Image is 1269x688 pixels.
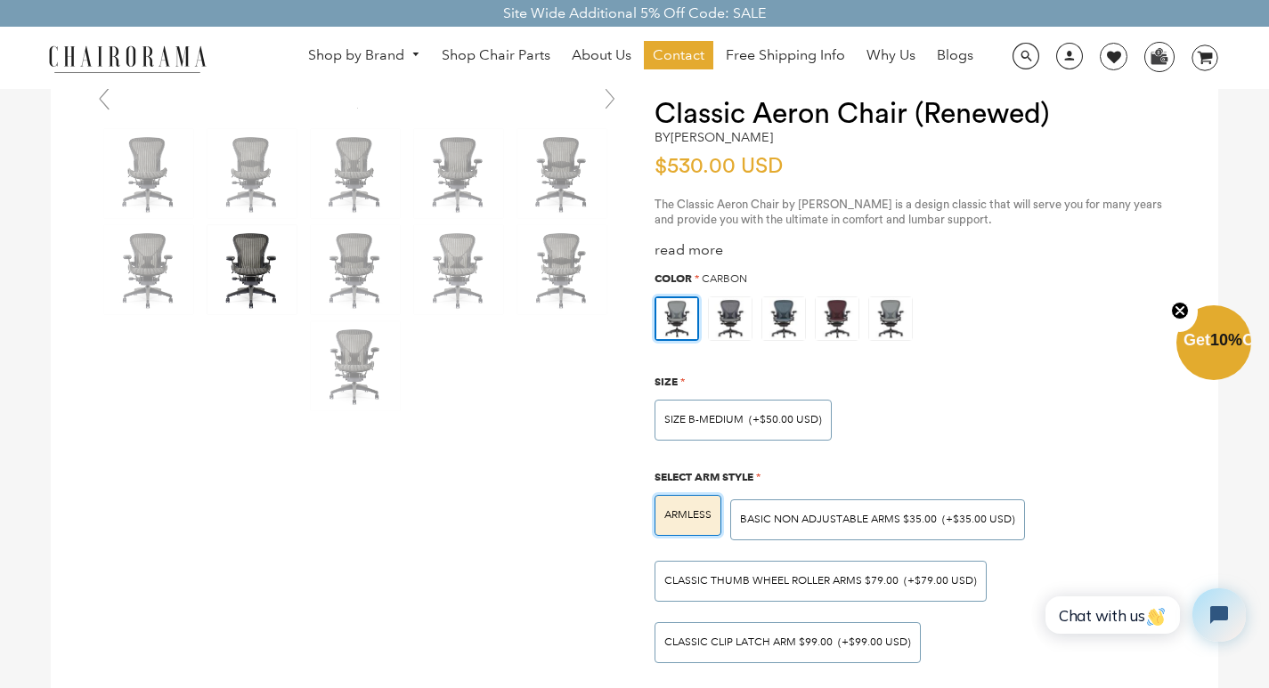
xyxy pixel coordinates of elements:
img: Classic Aeron Chair (Renewed) - chairorama [207,225,297,314]
span: Shop Chair Parts [442,46,550,65]
span: Get Off [1184,331,1265,349]
a: Blogs [928,41,982,69]
a: Shop by Brand [299,42,429,69]
a: Free Shipping Info [717,41,854,69]
button: Close teaser [1162,291,1198,332]
span: Classic Thumb Wheel Roller Arms $79.00 [664,574,899,587]
a: About Us [563,41,640,69]
span: Color [655,271,692,285]
img: https://apo-admin.mageworx.com/front/img/chairorama.myshopify.com/ae6848c9e4cbaa293e2d516f385ec6e... [869,297,912,340]
img: Classic Aeron Chair (Renewed) - chairorama [311,129,400,218]
span: (+$79.00 USD) [904,576,977,587]
img: https://apo-admin.mageworx.com/front/img/chairorama.myshopify.com/934f279385142bb1386b89575167202... [762,297,805,340]
span: BASIC NON ADJUSTABLE ARMS $35.00 [740,513,937,526]
span: (+$35.00 USD) [942,514,1015,525]
span: SIZE B-MEDIUM [664,413,744,426]
span: (+$99.00 USD) [838,637,911,648]
a: Classic Aeron Chair (Renewed) - chairorama [357,98,358,115]
span: Carbon [702,272,747,286]
a: Shop Chair Parts [433,41,559,69]
span: The Classic Aeron Chair by [PERSON_NAME] is a design classic that will serve you for many years a... [655,198,1162,225]
img: https://apo-admin.mageworx.com/front/img/chairorama.myshopify.com/ae6848c9e4cbaa293e2d516f385ec6e... [656,298,697,339]
a: [PERSON_NAME] [671,129,773,145]
img: Classic Aeron Chair (Renewed) - chairorama [414,129,503,218]
img: WhatsApp_Image_2024-07-12_at_16.23.01.webp [1145,43,1173,69]
iframe: Tidio Chat [1031,573,1261,657]
img: Classic Aeron Chair (Renewed) - chairorama [311,225,400,314]
img: https://apo-admin.mageworx.com/front/img/chairorama.myshopify.com/f520d7dfa44d3d2e85a5fe9a0a95ca9... [709,297,752,340]
span: About Us [572,46,631,65]
div: Get10%OffClose teaser [1176,307,1251,382]
img: Classic Aeron Chair (Renewed) - chairorama [517,225,606,314]
span: Contact [653,46,704,65]
div: read more [655,241,1183,260]
h1: Classic Aeron Chair (Renewed) [655,98,1183,130]
span: ARMLESS [664,508,712,522]
img: https://apo-admin.mageworx.com/front/img/chairorama.myshopify.com/f0a8248bab2644c909809aada6fe08d... [816,297,858,340]
span: Size [655,375,678,388]
span: Blogs [937,46,973,65]
span: (+$50.00 USD) [749,415,822,425]
img: Classic Aeron Chair (Renewed) - chairorama [414,225,503,314]
img: Classic Aeron Chair (Renewed) - chairorama [311,321,400,410]
img: chairorama [38,43,216,74]
span: $530.00 USD [655,156,783,177]
img: Classic Aeron Chair (Renewed) - chairorama [207,129,297,218]
img: Classic Aeron Chair (Renewed) - chairorama [357,108,358,109]
a: Why Us [858,41,924,69]
span: Classic Clip Latch Arm $99.00 [664,635,833,649]
a: Contact [644,41,713,69]
span: 10% [1210,331,1242,349]
img: Classic Aeron Chair (Renewed) - chairorama [104,225,193,314]
h2: by [655,130,773,145]
img: Classic Aeron Chair (Renewed) - chairorama [517,129,606,218]
img: Classic Aeron Chair (Renewed) - chairorama [104,129,193,218]
span: Free Shipping Info [726,46,845,65]
nav: DesktopNavigation [292,41,990,74]
span: Why Us [866,46,915,65]
span: Select Arm Style [655,470,753,483]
